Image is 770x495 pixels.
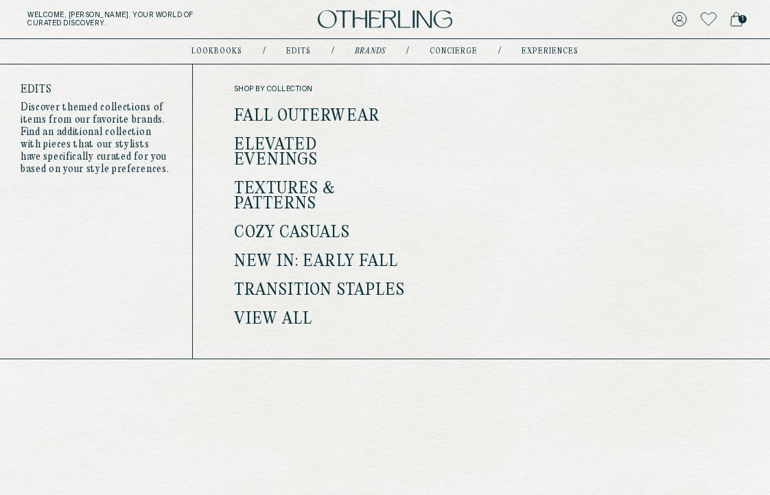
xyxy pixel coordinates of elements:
a: Brands [355,48,386,55]
div: / [406,46,409,57]
a: View all [234,311,313,328]
a: Edits [286,48,311,55]
span: 1 [738,15,747,23]
h5: Welcome, [PERSON_NAME] . Your world of curated discovery. [27,11,242,27]
span: shop by collection [234,85,406,93]
a: lookbooks [191,48,242,55]
a: New In: Early Fall [234,253,399,271]
a: Elevated Evenings [234,136,318,169]
a: Textures & Patterns [234,180,336,213]
a: concierge [430,48,478,55]
a: experiences [522,48,579,55]
div: / [263,46,266,57]
a: Transition Staples [234,282,406,300]
p: Discover themed collections of items from our favorite brands. Find an additional collection with... [21,101,172,176]
a: Cozy Casuals [234,224,350,242]
h4: Edits [21,85,172,95]
a: Fall Outerwear [234,108,380,125]
img: logo [318,10,452,29]
div: / [498,46,501,57]
a: 1 [730,10,743,29]
div: / [331,46,334,57]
